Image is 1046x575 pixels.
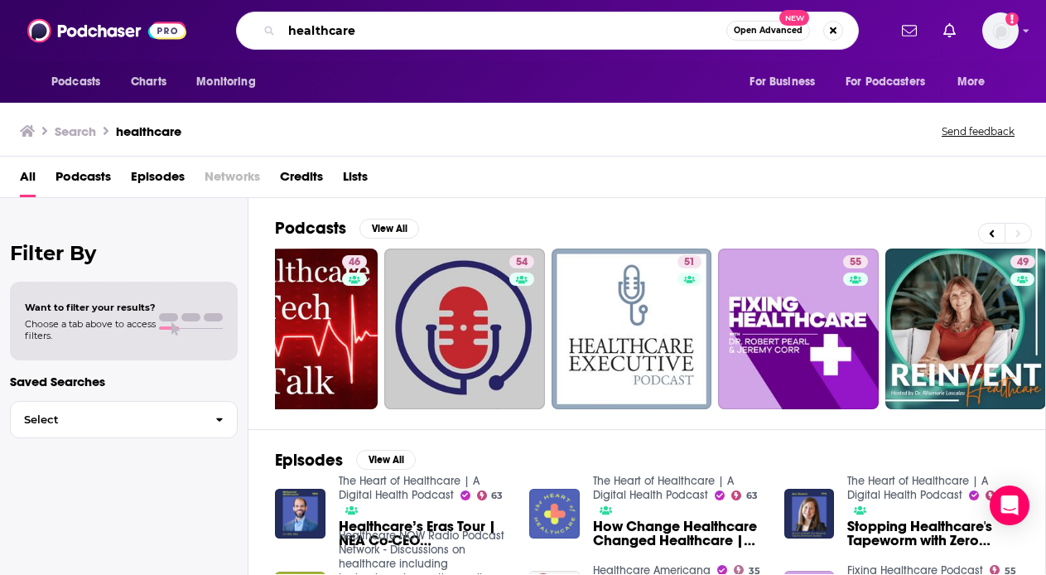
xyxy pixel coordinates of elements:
img: User Profile [982,12,1019,49]
p: Saved Searches [10,374,238,389]
button: Send feedback [937,124,1019,138]
a: 51 [677,255,701,268]
a: The Heart of Healthcare | A Digital Health Podcast [847,474,988,502]
a: Charts [120,66,176,98]
a: Lists [343,163,368,197]
h2: Episodes [275,450,343,471]
button: Open AdvancedNew [726,21,810,41]
img: Healthcare’s Eras Tour | NEA Co-CEO Mohamad Makhzoumi [275,489,325,539]
button: open menu [835,66,949,98]
span: Logged in as saraatspark [982,12,1019,49]
span: 35 [749,568,760,575]
button: View All [356,450,416,470]
span: 51 [684,254,695,271]
span: How Change Healthcare Changed Healthcare | [US_STATE] Post Reporter [PERSON_NAME] [593,519,764,548]
span: Select [11,414,202,425]
span: 63 [491,492,503,500]
a: 51 [552,249,712,409]
a: The Heart of Healthcare | A Digital Health Podcast [339,474,480,502]
h3: Search [55,123,96,139]
span: New [779,10,809,26]
span: Open Advanced [734,27,803,35]
a: EpisodesView All [275,450,416,471]
a: All [20,163,36,197]
img: Podchaser - Follow, Share and Rate Podcasts [27,15,186,46]
a: 63 [731,490,758,500]
span: 55 [850,254,861,271]
h3: healthcare [116,123,181,139]
img: How Change Healthcare Changed Healthcare | Washington Post Reporter Dan Diamond [529,489,580,539]
a: 46 [218,249,378,409]
a: Show notifications dropdown [937,17,962,45]
a: How Change Healthcare Changed Healthcare | Washington Post Reporter Dan Diamond [593,519,764,548]
span: For Business [750,70,815,94]
a: 54 [509,255,534,268]
img: Stopping Healthcare's Tapeworm with Zero Inflation Healthcare | Clayton Christensen Institute Dir... [784,489,835,539]
a: 63 [986,490,1012,500]
span: 49 [1017,254,1029,271]
a: Healthcare’s Eras Tour | NEA Co-CEO Mohamad Makhzoumi [339,519,510,548]
a: Credits [280,163,323,197]
span: Charts [131,70,166,94]
span: 63 [746,492,758,500]
a: Podcasts [55,163,111,197]
button: View All [359,219,419,239]
a: Show notifications dropdown [895,17,923,45]
button: open menu [946,66,1006,98]
a: 55 [990,565,1016,575]
button: Show profile menu [982,12,1019,49]
span: Want to filter your results? [25,302,156,313]
a: 49 [1010,255,1035,268]
span: Podcasts [51,70,100,94]
h2: Podcasts [275,218,346,239]
div: Open Intercom Messenger [990,486,1029,525]
a: The Heart of Healthcare | A Digital Health Podcast [593,474,734,502]
span: For Podcasters [846,70,925,94]
input: Search podcasts, credits, & more... [282,17,726,44]
span: Stopping Healthcare's Tapeworm with Zero Inflation Healthcare | [PERSON_NAME] Institute Director ... [847,519,1019,548]
span: More [957,70,986,94]
button: Select [10,401,238,438]
h2: Filter By [10,241,238,265]
a: 35 [734,565,760,575]
button: open menu [185,66,277,98]
span: 54 [516,254,528,271]
a: Stopping Healthcare's Tapeworm with Zero Inflation Healthcare | Clayton Christensen Institute Dir... [847,519,1019,548]
div: Search podcasts, credits, & more... [236,12,859,50]
svg: Add a profile image [1005,12,1019,26]
a: 54 [384,249,545,409]
a: 49 [885,249,1046,409]
button: open menu [40,66,122,98]
span: Monitoring [196,70,255,94]
span: 46 [349,254,360,271]
a: Episodes [131,163,185,197]
a: 55 [718,249,879,409]
span: 55 [1005,568,1016,575]
button: open menu [738,66,836,98]
a: 63 [477,490,504,500]
a: 46 [342,255,367,268]
span: Networks [205,163,260,197]
a: 55 [843,255,868,268]
span: Choose a tab above to access filters. [25,318,156,341]
a: PodcastsView All [275,218,419,239]
span: Healthcare’s Eras Tour | NEA Co-CEO [PERSON_NAME] [339,519,510,548]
